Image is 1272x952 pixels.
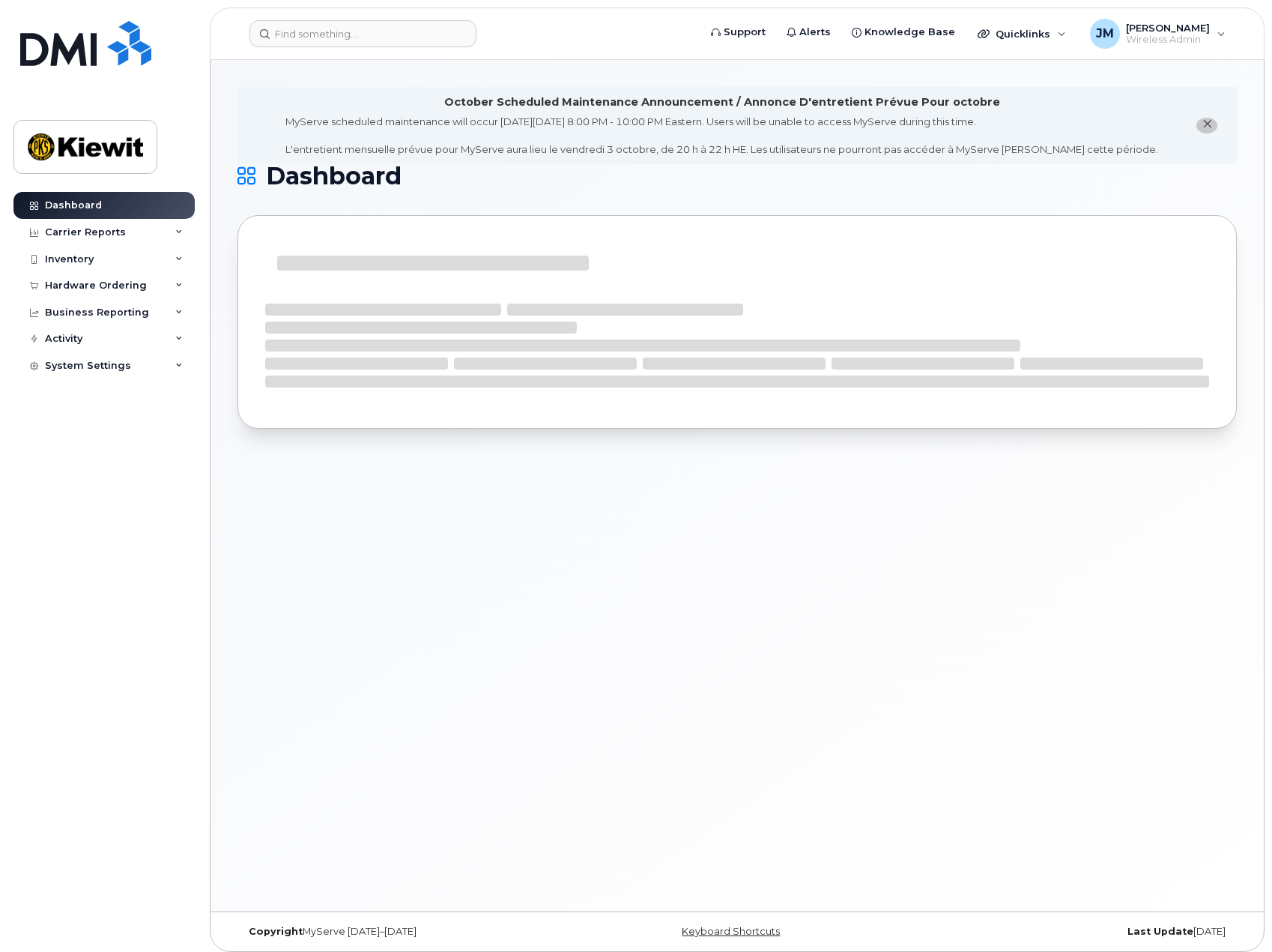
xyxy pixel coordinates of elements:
[444,94,1000,110] div: October Scheduled Maintenance Announcement / Annonce D'entretient Prévue Pour octobre
[1196,118,1217,133] button: close notification
[682,926,780,937] a: Keyboard Shortcuts
[266,165,402,187] span: Dashboard
[903,926,1237,938] div: [DATE]
[1127,926,1193,937] strong: Last Update
[1207,887,1261,941] iframe: Messenger Launcher
[249,926,303,937] strong: Copyright
[237,926,571,938] div: MyServe [DATE]–[DATE]
[285,115,1158,157] div: MyServe scheduled maintenance will occur [DATE][DATE] 8:00 PM - 10:00 PM Eastern. Users will be u...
